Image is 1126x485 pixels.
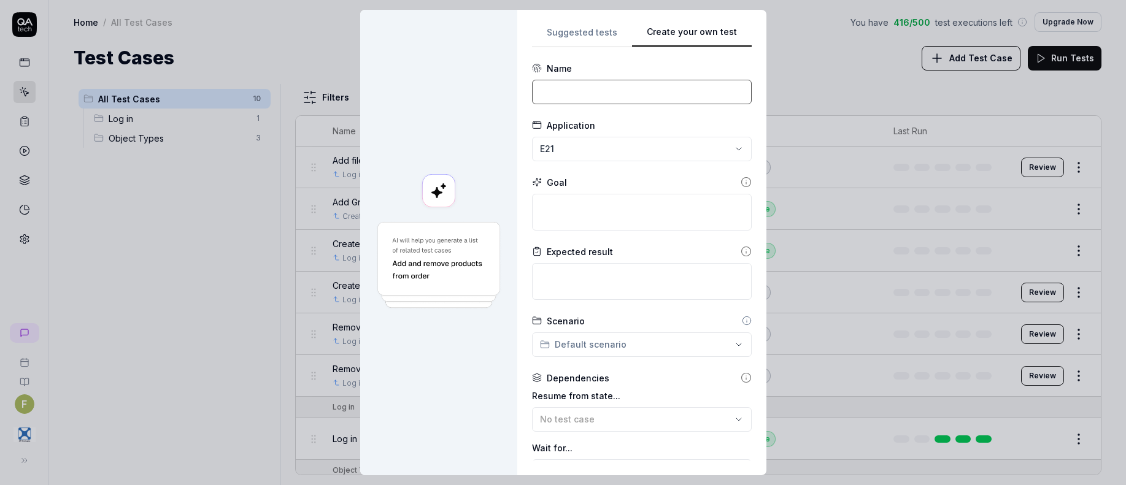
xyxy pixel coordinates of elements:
[532,407,752,432] button: No test case
[632,25,752,47] button: Create your own test
[540,338,627,351] div: Default scenario
[375,220,503,310] img: Generate a test using AI
[532,459,752,484] button: Select tests to wait for...
[532,332,752,357] button: Default scenario
[547,119,595,132] div: Application
[532,389,752,402] label: Resume from state...
[532,25,632,47] button: Suggested tests
[547,315,585,327] div: Scenario
[532,441,752,454] label: Wait for...
[547,372,609,384] div: Dependencies
[540,414,595,424] span: No test case
[532,137,752,161] button: E21
[540,142,554,155] span: E21
[547,62,572,75] div: Name
[547,245,613,258] div: Expected result
[547,176,567,189] div: Goal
